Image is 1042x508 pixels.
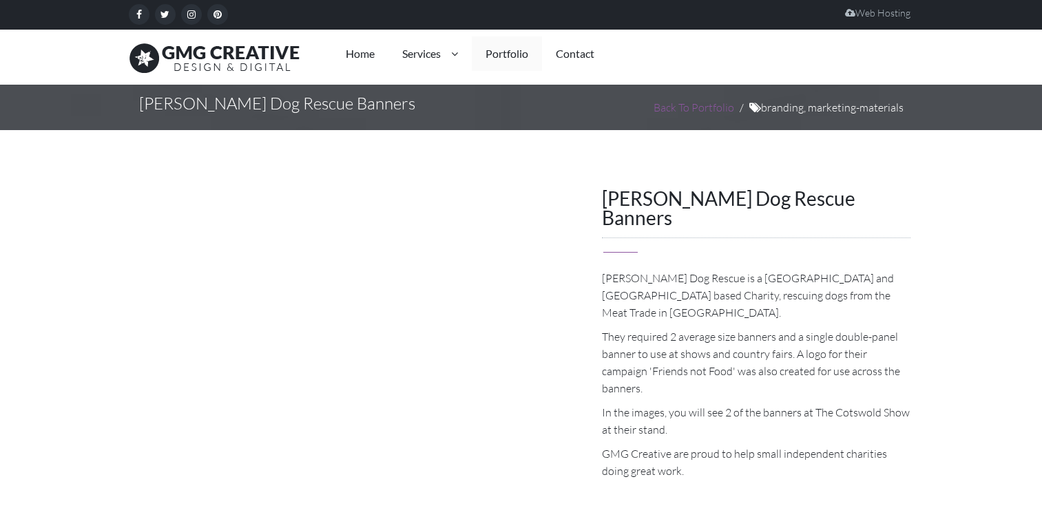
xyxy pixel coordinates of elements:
h1: [PERSON_NAME] Dog Rescue Banners [129,95,415,112]
a: Portfolio [472,36,542,71]
a: Contact [542,36,608,71]
li: branding, marketing-materials [736,99,904,116]
h2: [PERSON_NAME] Dog Rescue Banners [602,189,910,238]
a: Home [332,36,388,71]
a: Back To Portfolio [654,100,734,114]
a: Web Hosting [845,7,910,19]
p: In the images, you will see 2 of the banners at The Cotswold Show at their stand. [602,404,910,438]
p: They required 2 average size banners and a single double-panel banner to use at shows and country... [602,328,910,397]
p: GMG Creative are proud to help small independent charities doing great work. [602,445,910,480]
img: Give Me Gimmicks logo [129,36,301,78]
p: [PERSON_NAME] Dog Rescue is a [GEOGRAPHIC_DATA] and [GEOGRAPHIC_DATA] based Charity, rescuing dog... [602,270,910,321]
a: Services [388,36,472,71]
